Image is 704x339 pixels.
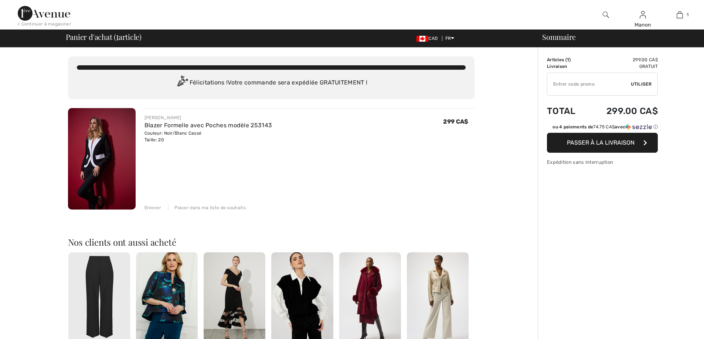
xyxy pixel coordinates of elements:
td: 299.00 CA$ [586,98,658,124]
div: < Continuer à magasiner [18,21,71,27]
span: CAD [416,36,441,41]
div: Manon [625,21,661,29]
div: ou 4 paiements de avec [552,124,658,130]
td: Livraison [547,63,586,70]
td: Gratuit [586,63,658,70]
img: Mes infos [640,10,646,19]
span: 1 [567,57,569,62]
div: Couleur: Noir/Blanc Cassé Taille: 20 [144,130,272,143]
span: 1 [687,11,688,18]
div: ou 4 paiements de74.75 CA$avecSezzle Cliquez pour en savoir plus sur Sezzle [547,124,658,133]
div: Placer dans ma liste de souhaits [168,204,246,211]
h2: Nos clients ont aussi acheté [68,238,475,246]
span: FR [445,36,455,41]
span: 1 [116,31,119,41]
td: Articles ( ) [547,56,586,63]
span: 74.75 CA$ [593,124,615,129]
span: Utiliser [631,81,652,87]
img: recherche [603,10,609,19]
a: 1 [662,10,698,19]
img: Mon panier [677,10,683,19]
td: Total [547,98,586,124]
img: Congratulation2.svg [175,76,190,90]
div: [PERSON_NAME] [144,114,272,121]
div: Expédition sans interruption [547,159,658,166]
a: Blazer Formelle avec Poches modèle 253143 [144,122,272,129]
div: Félicitations ! Votre commande sera expédiée GRATUITEMENT ! [77,76,466,90]
span: Passer à la livraison [567,139,635,146]
td: 299.00 CA$ [586,56,658,63]
div: Sommaire [533,33,700,41]
span: Panier d'achat ( article) [66,33,142,41]
img: 1ère Avenue [18,6,70,21]
button: Passer à la livraison [547,133,658,153]
img: Canadian Dollar [416,36,428,42]
img: Blazer Formelle avec Poches modèle 253143 [68,108,136,210]
input: Code promo [547,73,631,95]
span: 299 CA$ [443,118,468,125]
a: Se connecter [640,11,646,18]
img: Sezzle [625,124,652,130]
div: Enlever [144,204,161,211]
